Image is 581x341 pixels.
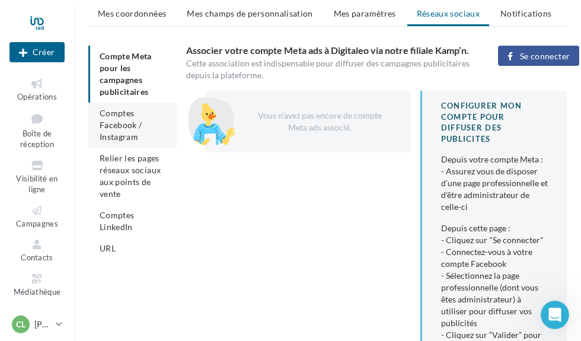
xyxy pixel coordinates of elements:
a: comment optimiser votre fiche point de vente. [46,275,205,297]
div: Nouvelle campagne [9,42,65,62]
span: Contacts [21,253,53,262]
a: Cl [PERSON_NAME] [9,313,65,336]
span: Notifications [500,8,552,18]
button: Se connecter [498,46,579,66]
p: 3 étapes [12,157,48,170]
p: Environ 10 minutes [145,157,225,170]
div: Fermer [208,5,229,27]
div: Mettre des fiches points de vente à jour [46,208,201,231]
a: Campagnes [9,202,65,231]
div: Suivez ce pas à pas et si besoin, écrivez-nous à [17,90,221,118]
a: Calendrier [9,304,65,333]
span: Comptes LinkedIn [100,210,134,232]
span: URL [100,243,116,253]
iframe: Intercom live chat [541,301,569,329]
span: Mes champs de personnalisation [187,8,313,18]
a: Opérations [9,75,65,104]
span: Mes coordonnées [98,8,166,18]
div: Depuis l'onglet , retrouvez l'ensemble de vos fiches établissements. Un smiley vous indique [46,236,206,298]
span: Relier les pages réseaux sociaux aux points de vente [100,153,161,199]
a: [EMAIL_ADDRESS][DOMAIN_NAME] [52,105,218,116]
div: Débuter avec la visibilité en ligne [17,47,221,90]
div: Vous n’avez pas encore de compte Meta ads associé. [243,110,392,133]
span: Médiathèque [14,287,61,297]
b: "Visibilité en ligne" [108,237,198,247]
span: Se connecter [520,52,570,61]
a: Visibilité en ligne [9,157,65,197]
span: Opérations [17,92,57,101]
a: Médiathèque [9,270,65,299]
span: Boîte de réception [20,129,54,149]
button: go back [8,5,30,27]
span: Mes paramètres [334,8,396,18]
div: 1Mettre des fiches points de vente à jour [22,203,215,231]
span: Visibilité en ligne [16,174,58,195]
button: Créer [9,42,65,62]
div: Depuis votre compte Meta : - Assurez vous de disposer d’une page professionnelle et d'être admini... [441,154,548,213]
img: Profile image for Service-Client [53,125,72,144]
div: CONFIGURER MON COMPTE POUR DIFFUSER DES PUBLICITES [441,100,548,144]
span: Cl [16,318,25,330]
div: Service-Client de Digitaleo [76,129,184,141]
div: Cette association est indispensable pour diffuser des campagnes publicitaires depuis la plateforme. [186,58,489,81]
span: Campagnes [16,219,58,228]
a: Contacts [9,235,65,264]
span: Comptes Facebook / Instagram [100,108,142,142]
p: [PERSON_NAME] [34,318,51,330]
a: Boîte de réception [9,109,65,152]
h3: Associer votre compte Meta ads à Digitaleo via notre filiale Kamp’n. [186,46,489,55]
